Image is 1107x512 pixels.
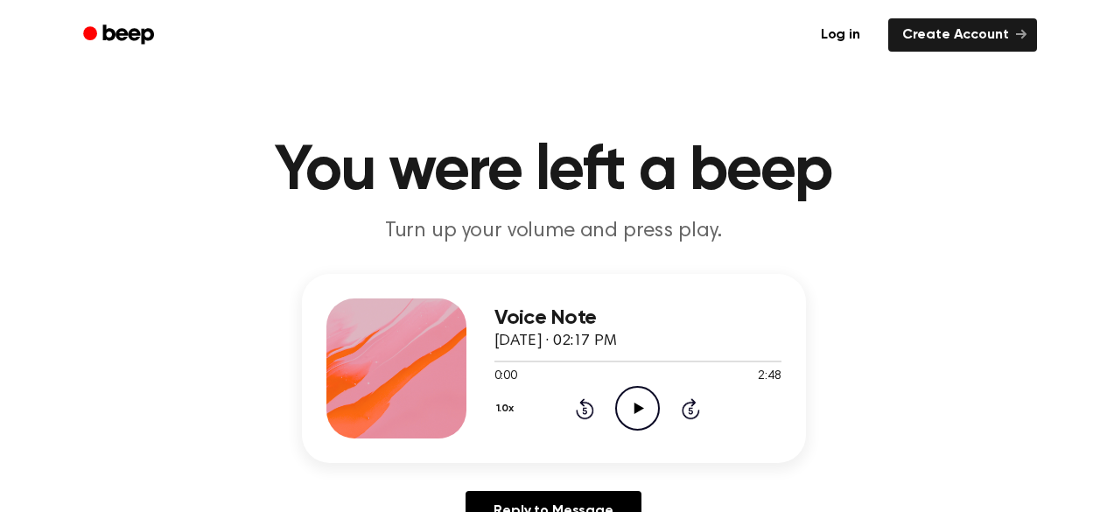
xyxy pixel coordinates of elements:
[494,394,521,424] button: 1.0x
[803,15,878,55] a: Log in
[494,333,617,349] span: [DATE] · 02:17 PM
[494,306,781,330] h3: Voice Note
[106,140,1002,203] h1: You were left a beep
[494,368,517,386] span: 0:00
[71,18,170,53] a: Beep
[758,368,781,386] span: 2:48
[218,217,890,246] p: Turn up your volume and press play.
[888,18,1037,52] a: Create Account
